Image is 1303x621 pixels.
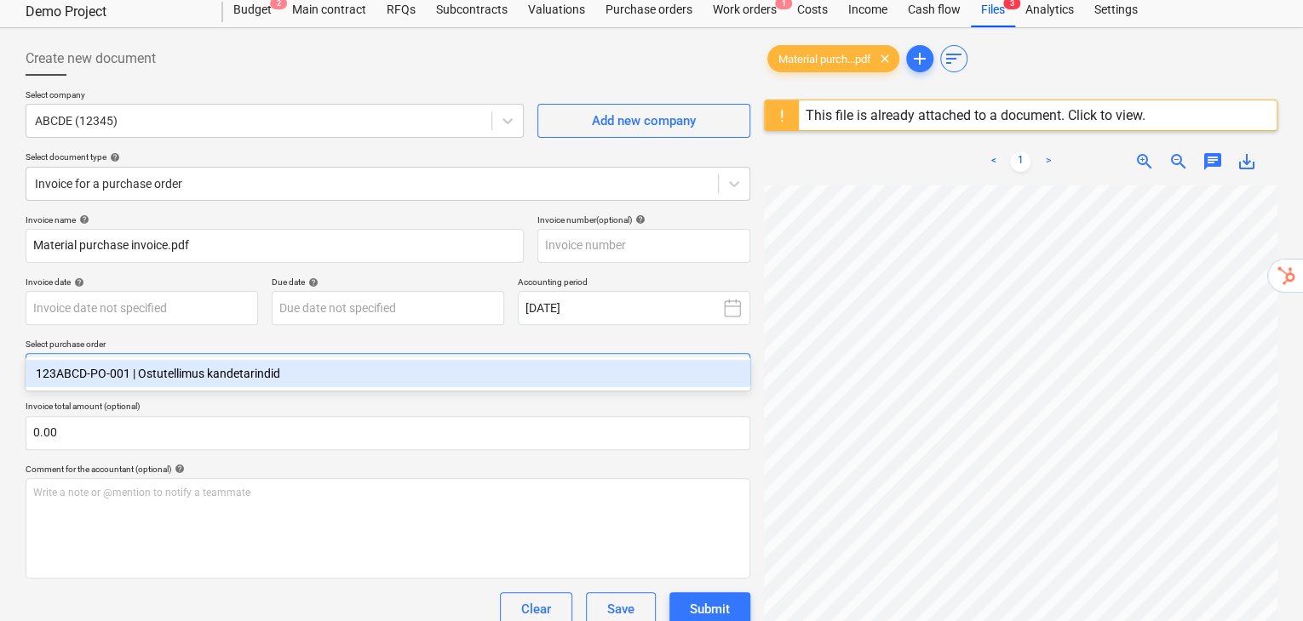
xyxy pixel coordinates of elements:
p: Select company [26,89,524,104]
button: Add new company [537,104,750,138]
p: Invoice total amount (optional) [26,401,750,415]
span: save_alt [1237,151,1257,172]
span: help [632,214,646,225]
div: Invoice name [26,214,524,225]
div: Material purch...pdf [767,45,899,72]
div: Comment for the accountant (optional) [26,464,750,475]
span: sort [944,48,964,69]
span: add [910,48,930,69]
p: Accounting period [518,276,750,291]
span: help [106,152,120,162]
div: Select document type [26,151,750,162]
span: help [171,464,185,474]
div: Demo Project [26,3,203,21]
div: Invoice number (optional) [537,214,750,225]
span: Material purch...pdf [768,53,881,66]
span: zoom_out [1168,151,1189,172]
input: Invoice total amount (optional) [26,416,750,450]
div: Due date [272,276,504,288]
span: help [305,277,319,288]
button: [DATE] [518,291,750,325]
span: help [71,277,84,288]
span: help [76,214,89,225]
input: Invoice date not specified [26,291,258,325]
div: Add new company [592,110,696,132]
div: 123ABCD-PO-001 | Ostutellimus kandetarindid [26,360,750,387]
span: zoom_in [1134,151,1155,172]
div: This file is already attached to a document. Click to view. [806,107,1145,123]
div: Clear [521,598,551,620]
input: Due date not specified [272,291,504,325]
span: chat [1203,151,1223,172]
a: Page 1 is your current page [1010,151,1030,172]
input: Invoice name [26,229,524,263]
span: clear [875,48,895,69]
div: Invoice date [26,276,258,288]
a: Previous page [983,151,1003,172]
p: Select purchase order [26,339,750,353]
span: Create new document [26,48,156,69]
input: Invoice number [537,229,750,263]
div: Submit [690,598,730,620]
div: Save [607,598,634,620]
a: Next page [1037,151,1058,172]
